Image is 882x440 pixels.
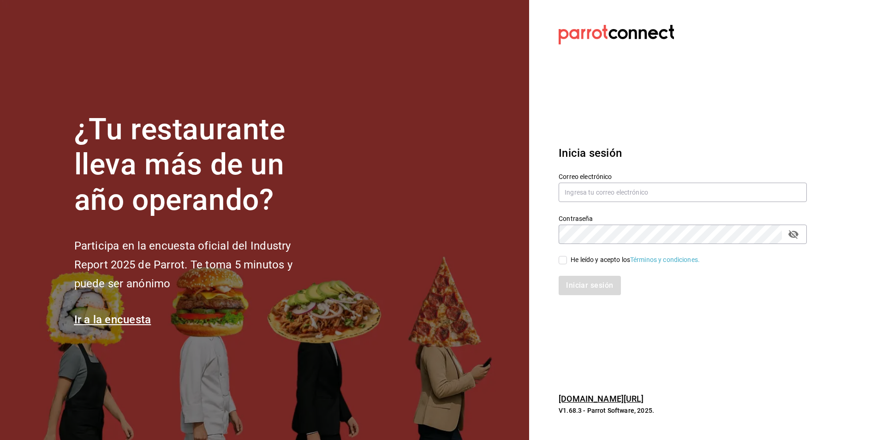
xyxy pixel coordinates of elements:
h3: Inicia sesión [559,145,807,161]
h1: ¿Tu restaurante lleva más de un año operando? [74,112,323,218]
a: Ir a la encuesta [74,313,151,326]
p: V1.68.3 - Parrot Software, 2025. [559,406,807,415]
input: Ingresa tu correo electrónico [559,183,807,202]
label: Correo electrónico [559,173,807,179]
h2: Participa en la encuesta oficial del Industry Report 2025 de Parrot. Te toma 5 minutos y puede se... [74,237,323,293]
label: Contraseña [559,215,807,221]
button: passwordField [786,226,801,242]
div: He leído y acepto los [571,255,700,265]
a: Términos y condiciones. [630,256,700,263]
a: [DOMAIN_NAME][URL] [559,394,644,404]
